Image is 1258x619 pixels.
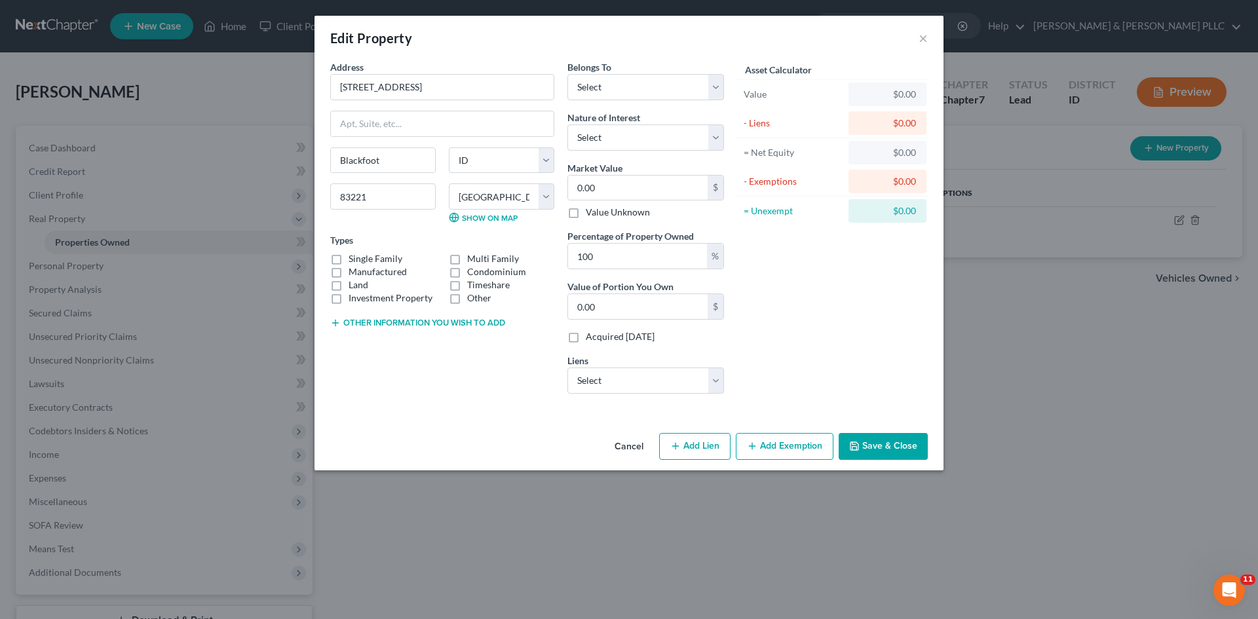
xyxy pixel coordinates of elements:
div: $ [708,294,723,319]
label: Timeshare [467,278,510,291]
span: 11 [1240,574,1255,585]
button: Other information you wish to add [330,318,505,328]
input: Apt, Suite, etc... [331,111,554,136]
input: Enter city... [331,148,435,173]
label: Value Unknown [586,206,650,219]
label: Single Family [349,252,402,265]
label: Investment Property [349,291,432,305]
input: 0.00 [568,176,708,200]
div: Value [744,88,843,101]
div: = Unexempt [744,204,843,217]
label: Nature of Interest [567,111,640,124]
div: $0.00 [859,204,916,217]
label: Liens [567,354,588,367]
label: Types [330,233,353,247]
button: × [919,30,928,46]
span: Belongs To [567,62,611,73]
iframe: Intercom live chat [1213,574,1245,606]
label: Market Value [567,161,622,175]
label: Other [467,291,491,305]
input: Enter address... [331,75,554,100]
div: $0.00 [859,117,916,130]
div: $0.00 [859,146,916,159]
label: Multi Family [467,252,519,265]
input: 0.00 [568,244,707,269]
label: Manufactured [349,265,407,278]
a: Show on Map [449,212,518,223]
button: Add Exemption [736,433,833,460]
div: - Exemptions [744,175,843,188]
input: Enter zip... [330,183,436,210]
div: $0.00 [859,175,916,188]
button: Cancel [604,434,654,460]
div: - Liens [744,117,843,130]
label: Land [349,278,368,291]
input: 0.00 [568,294,708,319]
div: $0.00 [859,88,916,101]
div: % [707,244,723,269]
div: Edit Property [330,29,412,47]
label: Condominium [467,265,526,278]
label: Value of Portion You Own [567,280,674,293]
button: Save & Close [839,433,928,460]
label: Acquired [DATE] [586,330,655,343]
span: Address [330,62,364,73]
div: = Net Equity [744,146,843,159]
div: $ [708,176,723,200]
label: Percentage of Property Owned [567,229,694,243]
button: Add Lien [659,433,731,460]
label: Asset Calculator [745,63,812,77]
